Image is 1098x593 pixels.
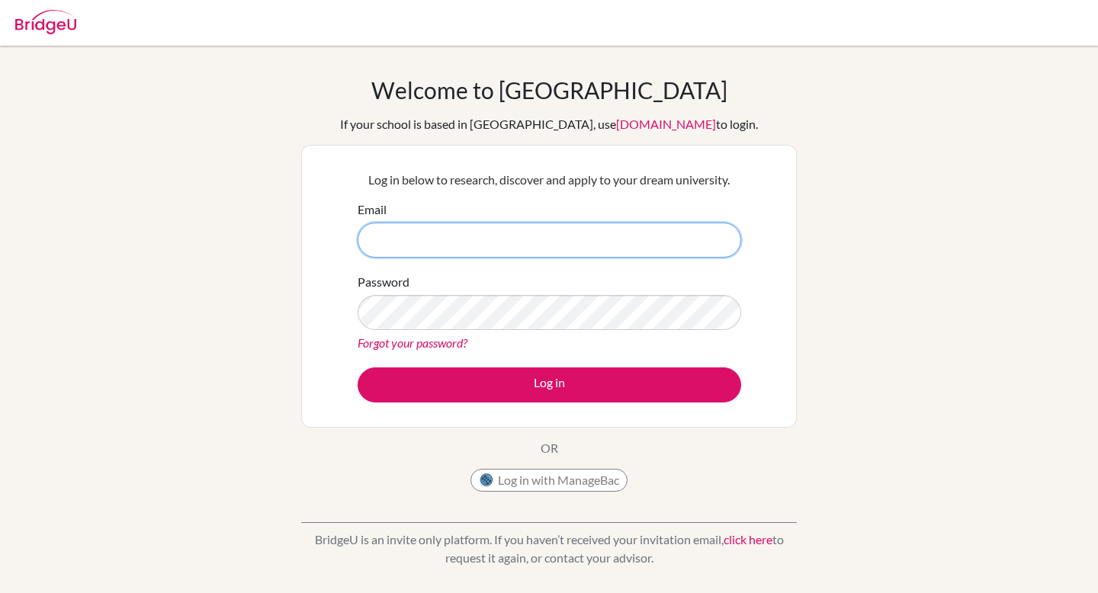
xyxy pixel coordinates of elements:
[358,367,741,402] button: Log in
[470,469,628,492] button: Log in with ManageBac
[358,171,741,189] p: Log in below to research, discover and apply to your dream university.
[358,200,387,219] label: Email
[616,117,716,131] a: [DOMAIN_NAME]
[301,530,797,567] p: BridgeU is an invite only platform. If you haven’t received your invitation email, to request it ...
[15,10,76,34] img: Bridge-U
[340,115,758,133] div: If your school is based in [GEOGRAPHIC_DATA], use to login.
[371,76,727,104] h1: Welcome to [GEOGRAPHIC_DATA]
[541,439,558,457] p: OR
[358,335,467,350] a: Forgot your password?
[724,532,772,547] a: click here
[358,273,409,291] label: Password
